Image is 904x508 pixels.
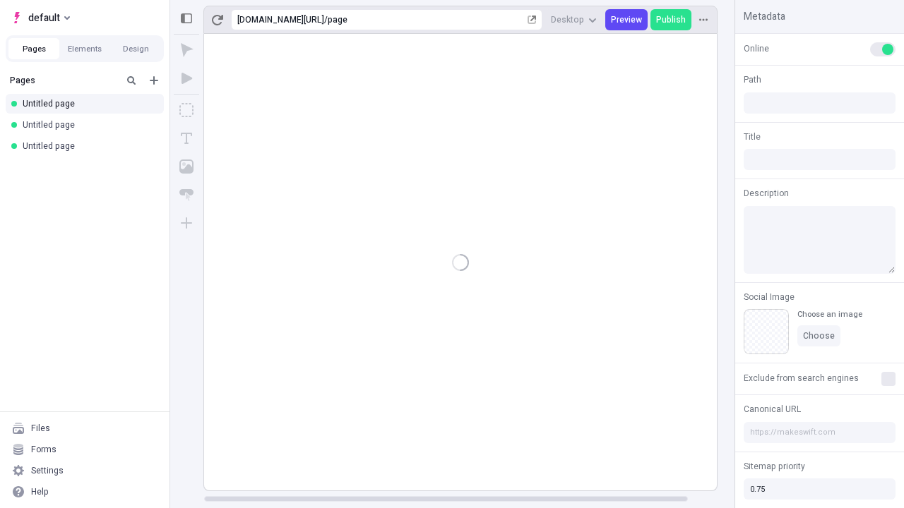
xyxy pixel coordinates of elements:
[650,9,691,30] button: Publish
[31,423,50,434] div: Files
[744,187,789,200] span: Description
[744,73,761,86] span: Path
[797,309,862,320] div: Choose an image
[31,486,49,497] div: Help
[23,98,153,109] div: Untitled page
[605,9,648,30] button: Preview
[744,403,801,416] span: Canonical URL
[744,422,896,443] input: https://makeswift.com
[31,444,56,455] div: Forms
[328,14,525,25] div: page
[744,131,761,143] span: Title
[174,154,199,179] button: Image
[8,38,59,59] button: Pages
[145,72,162,89] button: Add new
[237,14,324,25] div: [URL][DOMAIN_NAME]
[744,372,859,385] span: Exclude from search engines
[10,75,117,86] div: Pages
[797,325,840,346] button: Choose
[551,14,584,25] span: Desktop
[744,460,805,473] span: Sitemap priority
[744,291,795,303] span: Social Image
[545,9,602,30] button: Desktop
[23,119,153,131] div: Untitled page
[110,38,161,59] button: Design
[6,7,76,28] button: Select site
[324,14,328,25] div: /
[174,97,199,123] button: Box
[744,42,769,55] span: Online
[23,140,153,152] div: Untitled page
[28,9,60,26] span: default
[656,14,686,25] span: Publish
[803,330,835,341] span: Choose
[611,14,642,25] span: Preview
[31,465,64,476] div: Settings
[174,126,199,151] button: Text
[174,182,199,207] button: Button
[59,38,110,59] button: Elements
